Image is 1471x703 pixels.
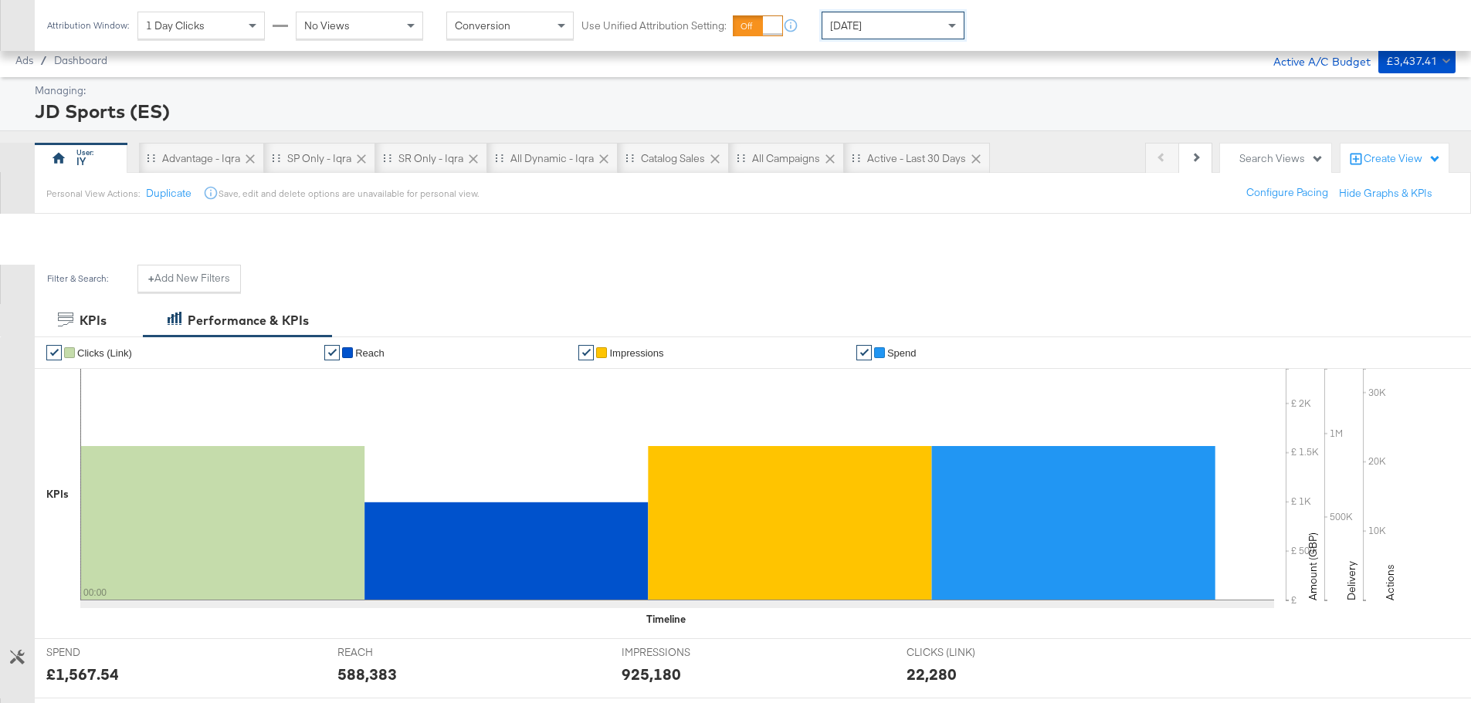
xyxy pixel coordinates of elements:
span: Clicks (Link) [77,347,132,359]
div: Drag to reorder tab [495,154,503,162]
div: Search Views [1239,151,1324,166]
div: Advantage - Iqra [162,151,240,166]
div: Performance & KPIs [188,312,309,330]
span: Conversion [455,19,510,32]
div: Personal View Actions: [46,188,140,200]
div: All Campaigns [752,151,820,166]
span: Reach [355,347,385,359]
button: Duplicate [146,186,192,201]
span: No Views [304,19,350,32]
a: ✔ [46,345,62,360]
div: £3,437.41 [1386,52,1437,71]
text: Actions [1383,564,1397,600]
span: Ads [15,54,33,66]
button: £3,437.41 [1378,49,1456,73]
a: Dashboard [54,54,107,66]
a: ✔ [578,345,594,360]
text: Amount (GBP) [1306,532,1320,600]
div: Drag to reorder tab [737,154,745,162]
div: Filter & Search: [46,273,109,284]
div: KPIs [46,487,69,502]
span: [DATE] [830,19,862,32]
span: 1 Day Clicks [146,19,205,32]
button: +Add New Filters [137,265,241,292]
div: £1,567.54 [46,663,119,685]
span: IMPRESSIONS [622,645,737,660]
a: ✔ [324,345,340,360]
span: / [33,54,54,66]
div: Managing: [35,83,1452,98]
span: SPEND [46,645,162,660]
span: Spend [887,347,917,359]
strong: + [148,271,154,286]
div: 588,383 [337,663,397,685]
span: Impressions [609,347,663,359]
button: Configure Pacing [1235,179,1339,207]
div: JD Sports (ES) [35,98,1452,124]
div: KPIs [80,312,107,330]
div: SR only - Iqra [398,151,463,166]
div: Catalog Sales [641,151,705,166]
span: REACH [337,645,453,660]
label: Use Unified Attribution Setting: [581,19,727,33]
div: Drag to reorder tab [625,154,634,162]
button: Hide Graphs & KPIs [1339,186,1432,201]
div: IY [76,154,86,169]
div: Create View [1364,151,1441,167]
div: Drag to reorder tab [272,154,280,162]
text: Delivery [1344,561,1358,600]
div: Active - Last 30 Days [867,151,966,166]
div: Drag to reorder tab [147,154,155,162]
div: 22,280 [907,663,957,685]
a: ✔ [856,345,872,360]
div: Drag to reorder tab [383,154,391,162]
div: Attribution Window: [46,20,130,31]
div: SP only - Iqra [287,151,351,166]
div: Active A/C Budget [1257,49,1371,72]
div: 925,180 [622,663,681,685]
span: CLICKS (LINK) [907,645,1022,660]
div: Drag to reorder tab [852,154,860,162]
div: All Dynamic - Iqra [510,151,594,166]
div: Save, edit and delete options are unavailable for personal view. [219,188,479,200]
div: Timeline [646,612,686,627]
